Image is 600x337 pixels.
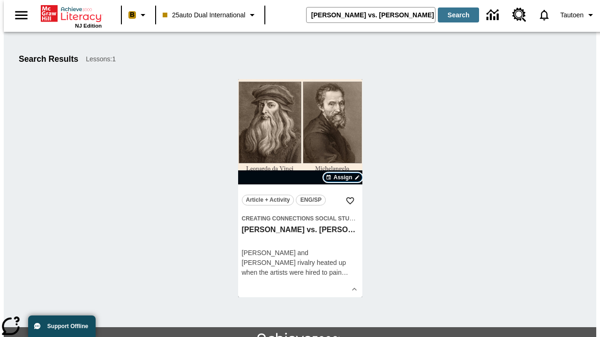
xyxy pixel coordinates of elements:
a: Resource Center, Will open in new tab [507,2,532,28]
button: Boost Class color is peach. Change class color [125,7,152,23]
button: Class: 25auto Dual International, Select your class [159,7,262,23]
span: Support Offline [47,323,88,330]
a: Notifications [532,3,556,27]
button: Search [438,7,479,22]
button: Show Details [347,282,361,296]
span: Assign [333,173,352,182]
span: NJ Edition [75,23,102,29]
a: Home [41,4,102,23]
h3: Michelangelo vs. Leonardo [242,225,359,235]
span: n [338,269,342,276]
button: Assign Choose Dates [323,173,362,182]
span: Tautoen [560,10,584,20]
span: Topic: Creating Connections Social Studies/World History II [242,213,359,223]
button: Article + Activity [242,195,294,205]
div: Home [41,3,102,29]
span: ENG/SP [300,195,322,205]
a: Data Center [481,2,507,28]
span: Creating Connections Social Studies [242,215,363,222]
span: Lessons : 1 [86,54,116,64]
button: Add to Favorites [342,192,359,209]
button: Profile/Settings [556,7,600,23]
span: B [130,9,135,21]
h1: Search Results [19,54,78,64]
div: [PERSON_NAME] and [PERSON_NAME] rivalry heated up when the artists were hired to pai [242,248,359,278]
button: ENG/SP [296,195,326,205]
button: Open side menu [7,1,35,29]
div: lesson details [238,79,362,297]
button: Support Offline [28,315,96,337]
span: 25auto Dual International [163,10,245,20]
input: search field [307,7,435,22]
span: Article + Activity [246,195,290,205]
span: … [342,269,348,276]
